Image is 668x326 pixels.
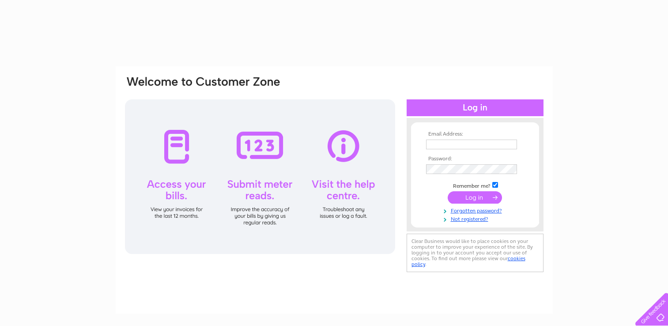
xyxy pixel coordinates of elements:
a: Not registered? [426,214,526,223]
a: Forgotten password? [426,206,526,214]
td: Remember me? [424,181,526,190]
div: Clear Business would like to place cookies on your computer to improve your experience of the sit... [407,234,543,272]
th: Email Address: [424,131,526,137]
a: cookies policy [411,255,525,267]
input: Submit [448,191,502,204]
th: Password: [424,156,526,162]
